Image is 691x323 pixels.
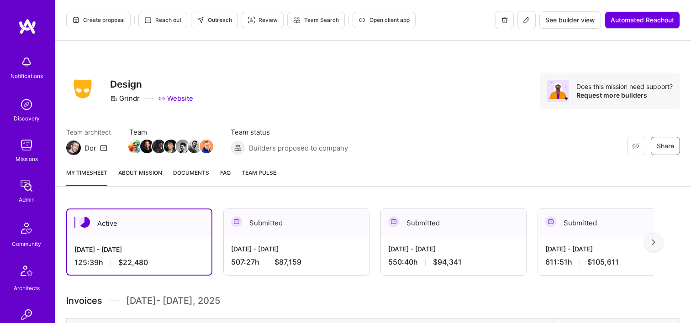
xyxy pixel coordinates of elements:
[138,12,187,28] button: Reach out
[388,244,519,254] div: [DATE] - [DATE]
[587,257,619,267] span: $105,611
[545,216,556,227] img: Submitted
[242,169,276,176] span: Team Pulse
[66,141,81,155] img: Team Architect
[189,139,200,154] a: Team Member Avatar
[100,144,107,151] i: icon Mail
[242,168,276,186] a: Team Pulse
[66,127,111,137] span: Team architect
[231,127,348,137] span: Team status
[16,261,37,283] img: Architects
[274,257,301,267] span: $87,159
[140,140,154,153] img: Team Member Avatar
[16,154,38,164] div: Missions
[173,168,209,186] a: Documents
[651,137,680,155] button: Share
[84,143,96,153] div: Dor
[16,217,37,239] img: Community
[110,94,140,103] div: Grindr
[66,77,99,101] img: Company Logo
[191,12,238,28] button: Outreach
[72,16,125,24] span: Create proposal
[110,78,193,90] h3: Design
[12,239,41,249] div: Community
[388,216,399,227] img: Submitted
[545,257,676,267] div: 611:51 h
[188,140,201,153] img: Team Member Avatar
[353,12,416,28] button: Open client app
[287,12,345,28] button: Team Search
[144,16,181,24] span: Reach out
[388,257,519,267] div: 550:40 h
[249,143,348,153] span: Builders proposed to company
[576,91,673,99] div: Request more builders
[17,177,36,195] img: admin teamwork
[141,139,153,154] a: Team Member Avatar
[231,216,242,227] img: Submitted
[176,140,190,153] img: Team Member Avatar
[231,141,245,155] img: Builders proposed to company
[576,82,673,91] div: Does this mission need support?
[74,245,204,254] div: [DATE] - [DATE]
[381,209,526,237] div: Submitted
[11,71,43,81] div: Notifications
[539,11,601,29] button: See builder view
[110,95,117,102] i: icon CompanyGray
[197,16,232,24] span: Outreach
[224,209,369,237] div: Submitted
[118,168,162,186] a: About Mission
[66,168,107,186] a: My timesheet
[126,294,220,307] span: [DATE] - [DATE] , 2025
[17,136,36,154] img: teamwork
[14,114,40,123] div: Discovery
[129,139,141,154] a: Team Member Avatar
[220,168,231,186] a: FAQ
[17,53,36,71] img: bell
[66,294,102,307] span: Invoices
[177,139,189,154] a: Team Member Avatar
[200,140,213,153] img: Team Member Avatar
[545,244,676,254] div: [DATE] - [DATE]
[19,195,35,204] div: Admin
[173,168,209,177] span: Documents
[14,283,40,293] div: Architects
[545,16,595,25] span: See builder view
[359,16,410,24] span: Open client app
[164,140,178,153] img: Team Member Avatar
[605,11,680,29] button: Automated Reachout
[242,12,284,28] button: Review
[231,257,362,267] div: 507:27 h
[152,140,166,153] img: Team Member Avatar
[17,95,36,114] img: discovery
[118,258,148,267] span: $22,480
[632,142,639,150] i: icon EyeClosed
[248,16,255,24] i: icon Targeter
[67,209,211,237] div: Active
[231,244,362,254] div: [DATE] - [DATE]
[66,12,131,28] button: Create proposal
[547,80,569,102] img: Avatar
[611,16,674,25] span: Automated Reachout
[657,141,674,151] span: Share
[129,127,212,137] span: Team
[110,294,119,307] img: Divider
[165,139,177,154] a: Team Member Avatar
[72,16,79,24] i: icon Proposal
[433,257,462,267] span: $94,341
[79,217,90,228] img: Active
[248,16,278,24] span: Review
[652,239,655,245] img: right
[158,94,193,103] a: Website
[18,18,37,35] img: logo
[128,140,142,153] img: Team Member Avatar
[293,16,339,24] span: Team Search
[74,258,204,267] div: 125:39 h
[153,139,165,154] a: Team Member Avatar
[538,209,683,237] div: Submitted
[200,139,212,154] a: Team Member Avatar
